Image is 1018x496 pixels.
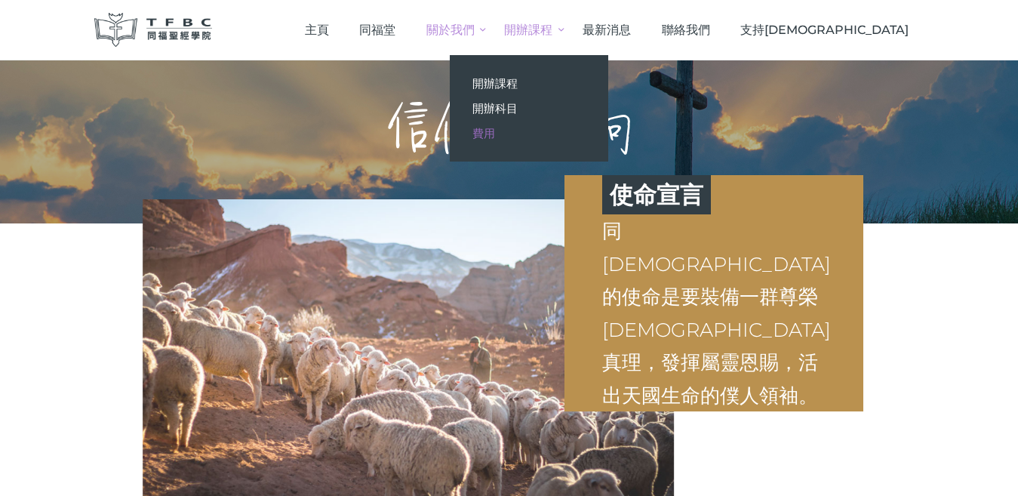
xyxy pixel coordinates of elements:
span: 聯絡我們 [662,23,710,37]
span: 最新消息 [583,23,631,37]
p: 同[DEMOGRAPHIC_DATA]的使命是要裝備一群尊榮[DEMOGRAPHIC_DATA]真理，發揮屬靈恩賜，活出天國生命的僕人領袖。 [602,175,833,411]
span: 費用 [472,126,495,140]
img: 同福聖經學院 TFBC [94,13,212,47]
a: 最新消息 [567,8,647,52]
a: 開辦科目 [450,96,608,121]
a: 同福堂 [344,8,411,52]
a: 開辦課程 [450,71,608,96]
span: 支持[DEMOGRAPHIC_DATA] [740,23,909,37]
span: 主頁 [305,23,329,37]
span: 開辦科目 [472,101,518,116]
a: 主頁 [289,8,344,52]
span: 開辦課程 [472,76,518,91]
span: 關於我們 [426,23,475,37]
a: 開辦課程 [489,8,567,52]
strong: 使命宣言 [610,180,703,209]
h1: 信仰與方向 [383,97,635,162]
a: 關於我們 [411,8,490,52]
a: 費用 [450,121,608,146]
span: 開辦課程 [504,23,552,37]
span: 同福堂 [359,23,395,37]
a: 聯絡我們 [646,8,725,52]
a: 支持[DEMOGRAPHIC_DATA] [725,8,924,52]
